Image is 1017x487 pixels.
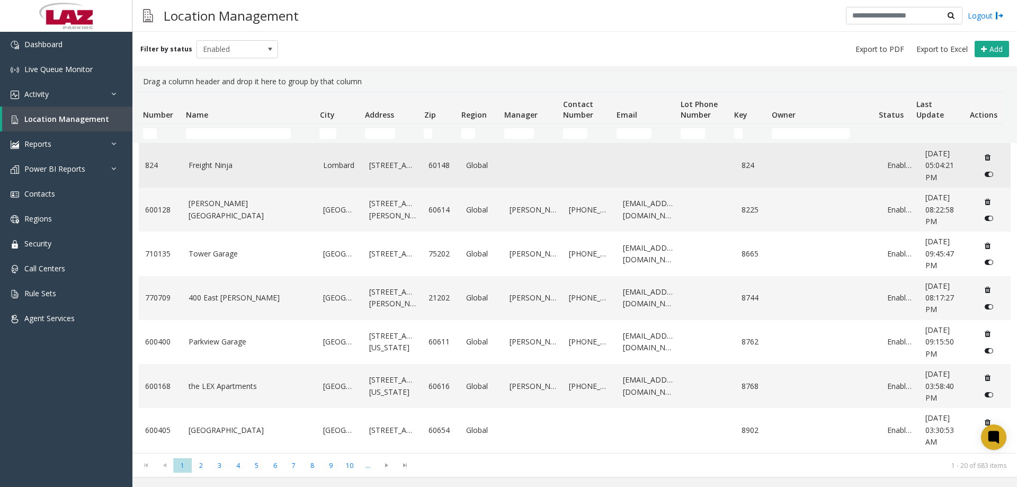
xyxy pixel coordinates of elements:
[979,298,999,315] button: Disable
[11,315,19,323] img: 'icon'
[569,292,610,304] a: [PHONE_NUMBER]
[266,458,284,473] span: Page 6
[11,140,19,149] img: 'icon'
[24,39,63,49] span: Dashboard
[457,124,500,143] td: Region Filter
[189,160,311,171] a: Freight Ninja
[925,325,954,359] span: [DATE] 09:15:50 PM
[247,458,266,473] span: Page 5
[145,292,176,304] a: 770709
[315,124,361,143] td: City Filter
[210,458,229,473] span: Page 3
[461,110,487,120] span: Region
[421,461,1006,470] kendo-pager-info: 1 - 20 of 683 items
[979,210,999,227] button: Disable
[140,45,192,54] label: Filter by status
[742,380,766,392] a: 8768
[340,458,359,473] span: Page 10
[192,458,210,473] span: Page 2
[965,92,1003,124] th: Actions
[623,198,675,222] a: [EMAIL_ADDRESS][DOMAIN_NAME]
[975,41,1009,58] button: Add
[11,265,19,273] img: 'icon'
[24,288,56,298] span: Rule Sets
[612,124,676,143] td: Email Filter
[11,190,19,199] img: 'icon'
[429,380,453,392] a: 60616
[186,128,291,139] input: Name Filter
[24,164,85,174] span: Power BI Reports
[189,292,311,304] a: 400 East [PERSON_NAME]
[197,41,262,58] span: Enabled
[466,160,497,171] a: Global
[466,424,497,436] a: Global
[875,124,912,143] td: Status Filter
[143,110,173,120] span: Number
[359,458,377,473] span: Page 11
[369,248,416,260] a: [STREET_ADDRESS]
[500,124,559,143] td: Manager Filter
[24,89,49,99] span: Activity
[319,128,336,139] input: City Filter
[361,124,420,143] td: Address Filter
[510,204,556,216] a: [PERSON_NAME]
[398,461,412,470] span: Go to the last page
[925,324,967,360] a: [DATE] 09:15:50 PM
[2,107,132,131] a: Location Management
[730,124,768,143] td: Key Filter
[369,286,416,310] a: [STREET_ADDRESS][PERSON_NAME]
[510,336,556,348] a: [PERSON_NAME]
[466,248,497,260] a: Global
[145,160,176,171] a: 824
[623,330,675,354] a: [EMAIL_ADDRESS][DOMAIN_NAME]
[742,160,766,171] a: 824
[772,128,850,139] input: Owner Filter
[569,204,610,216] a: [PHONE_NUMBER]
[284,458,303,473] span: Page 7
[510,292,556,304] a: [PERSON_NAME]
[617,128,652,139] input: Email Filter
[989,44,1003,54] span: Add
[916,99,944,120] span: Last Update
[965,124,1003,143] td: Actions Filter
[887,248,912,260] a: Enabled
[320,110,335,120] span: City
[424,110,436,120] span: Zip
[887,292,912,304] a: Enabled
[139,72,1011,92] div: Drag a column header and drop it here to group by that column
[369,374,416,398] a: [STREET_ADDRESS][US_STATE]
[925,368,967,404] a: [DATE] 03:58:40 PM
[676,124,730,143] td: Lot Phone Number Filter
[145,424,176,436] a: 600405
[925,236,967,271] a: [DATE] 09:45:47 PM
[145,248,176,260] a: 710135
[875,92,912,124] th: Status
[24,214,52,224] span: Regions
[851,42,908,57] button: Export to PDF
[189,424,311,436] a: [GEOGRAPHIC_DATA]
[424,128,432,139] input: Zip Filter
[925,192,967,227] a: [DATE] 08:22:58 PM
[143,128,157,139] input: Number Filter
[323,292,356,304] a: [GEOGRAPHIC_DATA]
[510,248,556,260] a: [PERSON_NAME]
[979,166,999,183] button: Disable
[429,336,453,348] a: 60611
[855,44,904,55] span: Export to PDF
[429,292,453,304] a: 21202
[925,413,954,447] span: [DATE] 03:30:53 AM
[979,254,999,271] button: Disable
[303,458,322,473] span: Page 8
[186,110,208,120] span: Name
[429,204,453,216] a: 60614
[24,139,51,149] span: Reports
[979,149,996,166] button: Delete
[182,124,315,143] td: Name Filter
[925,236,954,270] span: [DATE] 09:45:47 PM
[559,124,612,143] td: Contact Number Filter
[995,10,1004,21] img: logout
[132,92,1017,453] div: Data table
[569,380,610,392] a: [PHONE_NUMBER]
[420,124,457,143] td: Zip Filter
[11,240,19,249] img: 'icon'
